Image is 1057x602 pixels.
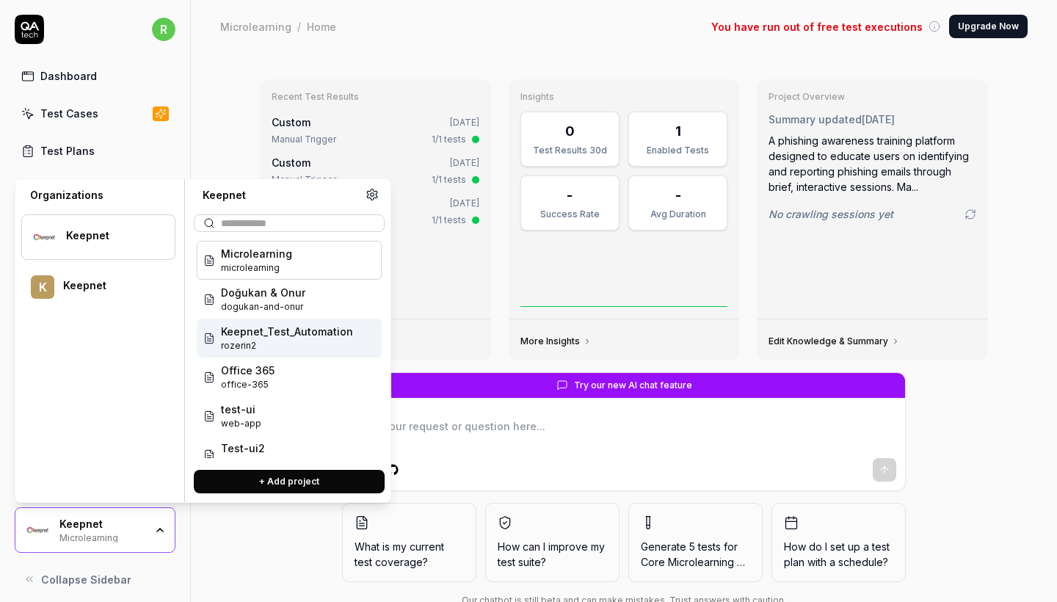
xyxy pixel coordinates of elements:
[498,539,607,570] span: How can I improve my test suite?
[675,185,681,205] div: -
[221,339,353,352] span: Project ID: e9Gu
[520,91,728,103] h3: Insights
[15,137,175,165] a: Test Plans
[269,152,482,189] a: Custom[DATE]Manual Trigger1/1 tests
[638,144,718,157] div: Enabled Tests
[66,229,156,242] div: Keepnet
[152,15,175,44] button: r
[15,99,175,128] a: Test Cases
[221,402,261,417] span: test-ui
[949,15,1028,38] button: Upgrade Now
[40,143,95,159] div: Test Plans
[269,112,482,149] a: Custom[DATE]Manual Trigger1/1 tests
[862,113,895,126] time: [DATE]
[784,539,893,570] span: How do I set up a test plan with a schedule?
[194,470,385,493] button: + Add project
[221,363,275,378] span: Office 365
[21,266,175,308] button: KKeepnet
[221,378,275,391] span: Project ID: IZIK
[675,121,681,141] div: 1
[272,156,310,169] span: Custom
[638,208,718,221] div: Avg Duration
[63,279,156,292] div: Keepnet
[221,456,265,469] span: Project ID: SRMn
[152,18,175,41] span: r
[194,238,385,458] div: Suggestions
[221,246,292,261] span: Microlearning
[40,106,98,121] div: Test Cases
[221,285,305,300] span: Doğukan & Onur
[565,121,575,141] div: 0
[432,133,466,146] div: 1/1 tests
[272,91,479,103] h3: Recent Test Results
[628,503,763,582] button: Generate 5 tests forCore Microlearning Training
[24,517,51,543] img: Keepnet Logo
[221,300,305,313] span: Project ID: 6McT
[272,173,336,186] div: Manual Trigger
[342,503,476,582] button: What is my current test coverage?
[641,556,776,568] span: Core Microlearning Training
[221,440,265,456] span: Test-ui2
[31,224,57,250] img: Keepnet Logo
[220,19,291,34] div: Microlearning
[15,565,175,594] button: Collapse Sidebar
[307,19,336,34] div: Home
[221,261,292,275] span: Project ID: ZxCQ
[450,117,479,128] time: [DATE]
[41,572,131,587] span: Collapse Sidebar
[567,185,573,205] div: -
[15,174,175,203] a: Results
[221,417,261,430] span: Project ID: Vj1R
[450,157,479,168] time: [DATE]
[520,336,592,347] a: More Insights
[21,214,175,260] button: Keepnet LogoKeepnet
[485,503,620,582] button: How can I improve my test suite?
[366,188,379,206] a: Organization settings
[59,531,145,543] div: Microlearning
[297,19,301,34] div: /
[530,144,610,157] div: Test Results 30d
[194,188,366,203] div: Keepnet
[574,379,692,392] span: Try our new AI chat feature
[31,275,54,299] span: K
[15,62,175,90] a: Dashboard
[771,503,906,582] button: How do I set up a test plan with a schedule?
[432,173,466,186] div: 1/1 tests
[432,214,466,227] div: 1/1 tests
[769,133,976,195] div: A phishing awareness training platform designed to educate users on identifying and reporting phi...
[769,113,862,126] span: Summary updated
[965,208,976,220] a: Go to crawling settings
[15,507,175,553] button: Keepnet LogoKeepnetMicrolearning
[221,324,353,339] span: Keepnet_Test_Automation
[450,197,479,208] time: [DATE]
[711,19,923,35] span: You have run out of free test executions
[769,206,893,222] span: No crawling sessions yet
[769,91,976,103] h3: Project Overview
[59,518,145,531] div: Keepnet
[641,539,750,570] span: Generate 5 tests for
[21,188,175,203] div: Organizations
[355,539,464,570] span: What is my current test coverage?
[272,116,310,128] span: Custom
[769,336,900,347] a: Edit Knowledge & Summary
[272,133,336,146] div: Manual Trigger
[530,208,610,221] div: Success Rate
[40,68,97,84] div: Dashboard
